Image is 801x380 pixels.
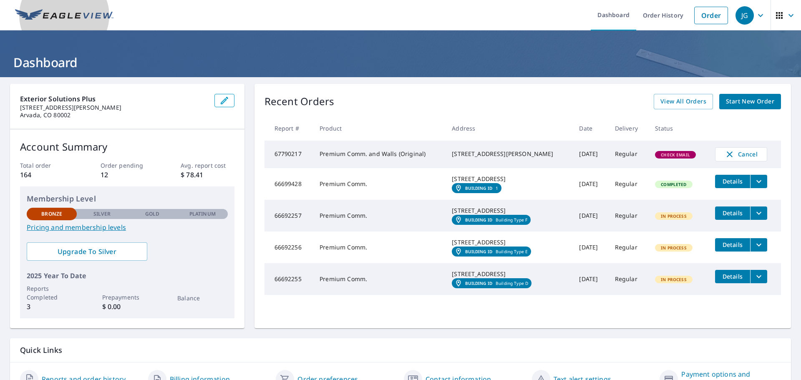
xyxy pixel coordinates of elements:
a: Building IDBuilding Type D [452,278,531,288]
p: 164 [20,170,73,180]
button: filesDropdownBtn-66699428 [750,175,767,188]
img: EV Logo [15,9,113,22]
p: $ 78.41 [181,170,234,180]
td: Premium Comm. [313,263,445,295]
td: 67790217 [264,141,313,168]
p: Account Summary [20,139,234,154]
span: Details [720,241,745,249]
div: [STREET_ADDRESS] [452,270,566,278]
a: Pricing and membership levels [27,222,228,232]
a: Order [694,7,728,24]
td: Premium Comm. and Walls (Original) [313,141,445,168]
div: [STREET_ADDRESS] [452,206,566,215]
p: Membership Level [27,193,228,204]
th: Report # [264,116,313,141]
p: $ 0.00 [102,302,152,312]
p: Total order [20,161,73,170]
td: Regular [608,232,649,263]
span: Start New Order [726,96,774,107]
td: 66692256 [264,232,313,263]
a: Upgrade To Silver [27,242,147,261]
span: In Process [656,245,692,251]
p: 2025 Year To Date [27,271,228,281]
p: Prepayments [102,293,152,302]
p: Bronze [41,210,62,218]
td: Regular [608,263,649,295]
span: Check Email [656,152,695,158]
div: [STREET_ADDRESS] [452,238,566,247]
td: [DATE] [572,232,608,263]
button: detailsBtn-66692256 [715,238,750,252]
button: detailsBtn-66699428 [715,175,750,188]
th: Address [445,116,572,141]
td: [DATE] [572,200,608,232]
h1: Dashboard [10,54,791,71]
p: Recent Orders [264,94,335,109]
td: Regular [608,141,649,168]
span: In Process [656,213,692,219]
button: filesDropdownBtn-66692255 [750,270,767,283]
td: Regular [608,200,649,232]
div: [STREET_ADDRESS] [452,175,566,183]
div: JG [736,6,754,25]
td: 66692257 [264,200,313,232]
th: Delivery [608,116,649,141]
a: Start New Order [719,94,781,109]
p: Reports Completed [27,284,77,302]
em: Building ID [465,249,492,254]
span: Details [720,272,745,280]
td: Premium Comm. [313,200,445,232]
th: Date [572,116,608,141]
a: Building IDBuilding Type F [452,215,531,225]
em: Building ID [465,186,492,191]
p: Order pending [101,161,154,170]
span: In Process [656,277,692,282]
span: Details [720,177,745,185]
td: [DATE] [572,263,608,295]
em: Building ID [465,281,492,286]
td: [DATE] [572,168,608,200]
button: filesDropdownBtn-66692257 [750,206,767,220]
p: Avg. report cost [181,161,234,170]
a: View All Orders [654,94,713,109]
span: Completed [656,181,691,187]
em: Building ID [465,217,492,222]
td: Regular [608,168,649,200]
td: Premium Comm. [313,232,445,263]
button: detailsBtn-66692255 [715,270,750,283]
p: 12 [101,170,154,180]
span: Upgrade To Silver [33,247,141,256]
a: Building ID1 [452,183,501,193]
p: Gold [145,210,159,218]
td: Premium Comm. [313,168,445,200]
span: Details [720,209,745,217]
p: Exterior Solutions Plus [20,94,208,104]
p: Quick Links [20,345,781,355]
td: 66692255 [264,263,313,295]
p: 3 [27,302,77,312]
div: [STREET_ADDRESS][PERSON_NAME] [452,150,566,158]
span: Cancel [724,149,758,159]
button: filesDropdownBtn-66692256 [750,238,767,252]
button: detailsBtn-66692257 [715,206,750,220]
th: Product [313,116,445,141]
p: Silver [93,210,111,218]
p: Platinum [189,210,216,218]
p: Arvada, CO 80002 [20,111,208,119]
p: Balance [177,294,227,302]
td: [DATE] [572,141,608,168]
th: Status [648,116,708,141]
p: [STREET_ADDRESS][PERSON_NAME] [20,104,208,111]
button: Cancel [715,147,767,161]
a: Building IDBuilding Type E [452,247,531,257]
td: 66699428 [264,168,313,200]
span: View All Orders [660,96,706,107]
